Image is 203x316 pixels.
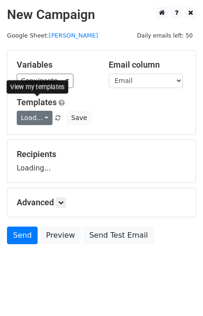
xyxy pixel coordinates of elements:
[67,111,91,125] button: Save
[134,32,196,39] a: Daily emails left: 50
[17,97,57,107] a: Templates
[109,60,187,70] h5: Email column
[40,227,81,244] a: Preview
[17,197,186,208] h5: Advanced
[17,149,186,173] div: Loading...
[17,149,186,159] h5: Recipients
[83,227,154,244] a: Send Test Email
[17,74,73,88] a: Copy/paste...
[7,227,38,244] a: Send
[17,111,52,125] a: Load...
[17,60,95,70] h5: Variables
[7,32,98,39] small: Google Sheet:
[134,31,196,41] span: Daily emails left: 50
[7,7,196,23] h2: New Campaign
[7,80,68,94] div: View my templates
[49,32,98,39] a: [PERSON_NAME]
